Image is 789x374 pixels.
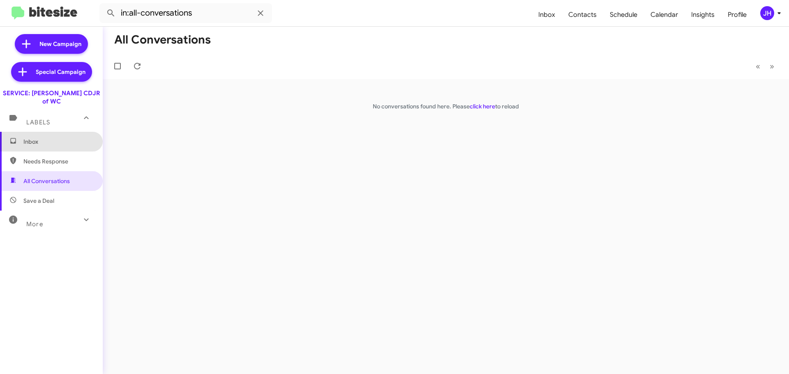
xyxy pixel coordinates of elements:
a: Schedule [603,3,644,27]
span: Needs Response [23,157,93,165]
a: click here [470,103,495,110]
span: Save a Deal [23,197,54,205]
a: Contacts [562,3,603,27]
button: Next [765,58,779,75]
span: » [770,61,774,71]
nav: Page navigation example [751,58,779,75]
span: New Campaign [39,40,81,48]
button: Previous [751,58,765,75]
h1: All Conversations [114,33,211,46]
span: « [756,61,760,71]
a: Calendar [644,3,685,27]
span: Special Campaign [36,68,85,76]
a: Special Campaign [11,62,92,82]
a: Inbox [532,3,562,27]
a: New Campaign [15,34,88,54]
span: Labels [26,119,50,126]
a: Insights [685,3,721,27]
span: Inbox [23,138,93,146]
span: More [26,220,43,228]
a: Profile [721,3,753,27]
button: JH [753,6,780,20]
input: Search [99,3,272,23]
span: All Conversations [23,177,70,185]
div: JH [760,6,774,20]
p: No conversations found here. Please to reload [103,102,789,110]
